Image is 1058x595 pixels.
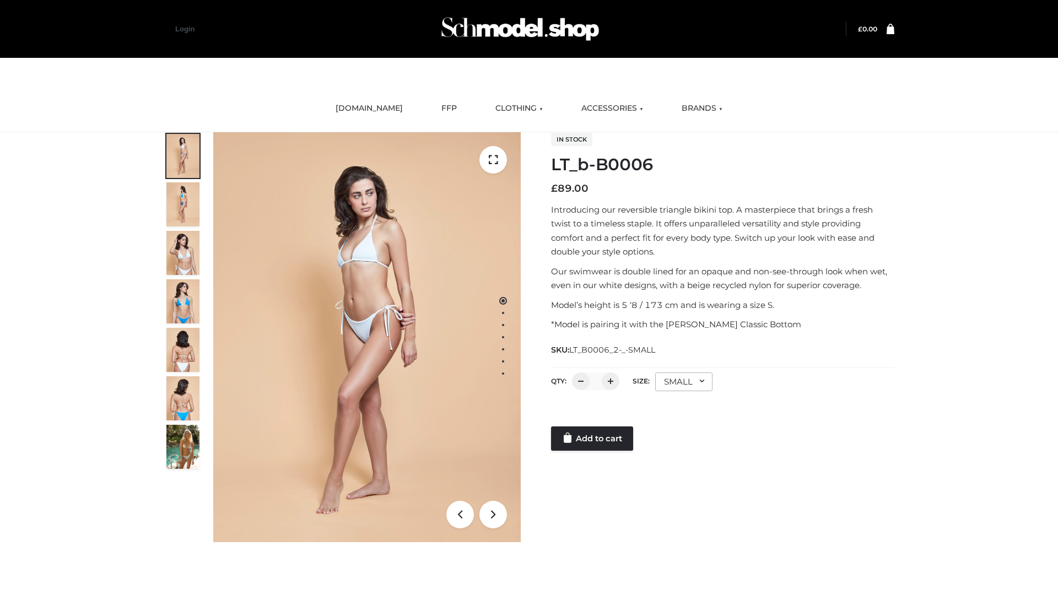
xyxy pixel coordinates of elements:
[551,264,894,293] p: Our swimwear is double lined for an opaque and non-see-through look when wet, even in our white d...
[551,203,894,259] p: Introducing our reversible triangle bikini top. A masterpiece that brings a fresh twist to a time...
[858,25,862,33] span: £
[166,134,199,178] img: ArielClassicBikiniTop_CloudNine_AzureSky_OW114ECO_1-scaled.jpg
[573,96,651,121] a: ACCESSORIES
[551,133,592,146] span: In stock
[551,317,894,332] p: *Model is pairing it with the [PERSON_NAME] Classic Bottom
[551,182,558,194] span: £
[551,155,894,175] h1: LT_b-B0006
[166,279,199,323] img: ArielClassicBikiniTop_CloudNine_AzureSky_OW114ECO_4-scaled.jpg
[858,25,877,33] bdi: 0.00
[438,7,603,51] img: Schmodel Admin 964
[551,182,589,194] bdi: 89.00
[633,377,650,385] label: Size:
[551,298,894,312] p: Model’s height is 5 ‘8 / 173 cm and is wearing a size S.
[551,377,566,385] label: QTY:
[858,25,877,33] a: £0.00
[551,426,633,451] a: Add to cart
[551,343,656,356] span: SKU:
[166,182,199,226] img: ArielClassicBikiniTop_CloudNine_AzureSky_OW114ECO_2-scaled.jpg
[673,96,731,121] a: BRANDS
[166,425,199,469] img: Arieltop_CloudNine_AzureSky2.jpg
[327,96,411,121] a: [DOMAIN_NAME]
[166,231,199,275] img: ArielClassicBikiniTop_CloudNine_AzureSky_OW114ECO_3-scaled.jpg
[487,96,551,121] a: CLOTHING
[655,372,712,391] div: SMALL
[166,328,199,372] img: ArielClassicBikiniTop_CloudNine_AzureSky_OW114ECO_7-scaled.jpg
[213,132,521,542] img: ArielClassicBikiniTop_CloudNine_AzureSky_OW114ECO_1
[166,376,199,420] img: ArielClassicBikiniTop_CloudNine_AzureSky_OW114ECO_8-scaled.jpg
[569,345,655,355] span: LT_B0006_2-_-SMALL
[433,96,465,121] a: FFP
[175,25,195,33] a: Login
